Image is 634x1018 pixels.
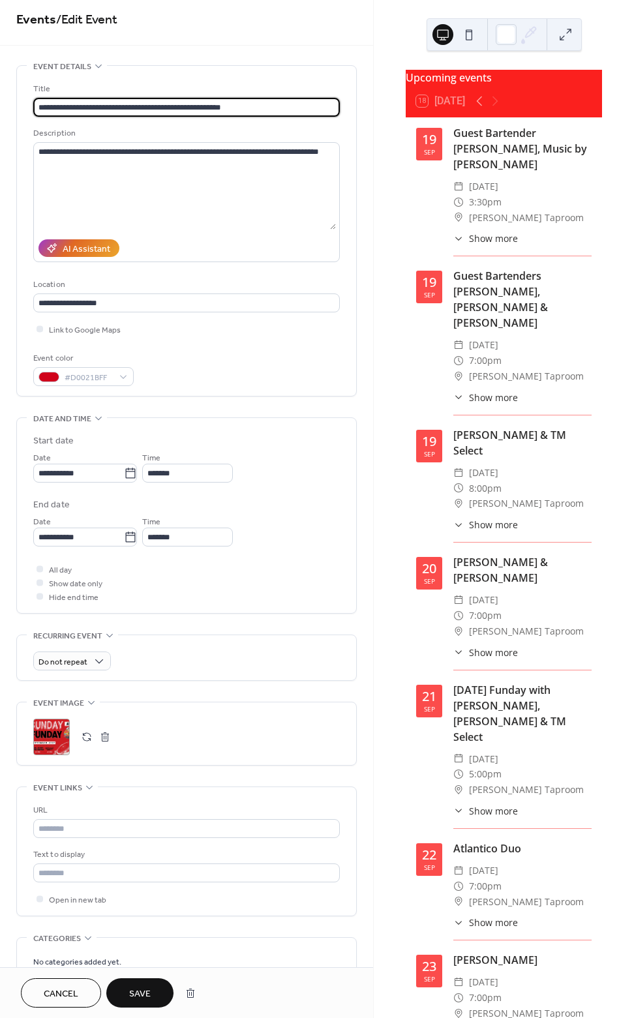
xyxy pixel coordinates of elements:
div: 23 [422,960,436,973]
div: Guest Bartenders [PERSON_NAME], [PERSON_NAME] & [PERSON_NAME] [453,268,592,331]
span: No categories added yet. [33,955,121,969]
div: ​ [453,179,464,194]
span: 3:30pm [469,194,502,210]
div: ​ [453,990,464,1006]
div: Sep [424,864,435,871]
div: [PERSON_NAME] & TM Select [453,427,592,458]
span: Date and time [33,412,91,426]
span: #D0021BFF [65,371,113,385]
span: [DATE] [469,974,498,990]
button: Cancel [21,978,101,1008]
div: ​ [453,863,464,878]
div: Sep [424,706,435,712]
span: [PERSON_NAME] Taproom [469,782,584,798]
div: Sep [424,451,435,457]
button: ​Show more [453,391,518,404]
div: ​ [453,337,464,353]
span: Show more [469,232,518,245]
div: ​ [453,481,464,496]
div: Title [33,82,337,96]
span: Link to Google Maps [49,323,121,337]
button: ​Show more [453,916,518,929]
div: 19 [422,276,436,289]
div: Atlantico Duo [453,841,592,856]
button: ​Show more [453,646,518,659]
div: Sep [424,292,435,298]
div: ​ [453,353,464,368]
div: ​ [453,232,464,245]
div: ​ [453,894,464,910]
span: 5:00pm [469,766,502,782]
span: Event details [33,60,91,74]
span: [PERSON_NAME] Taproom [469,894,584,910]
div: Start date [33,434,74,448]
div: ​ [453,766,464,782]
span: 7:00pm [469,608,502,623]
span: Show more [469,804,518,818]
span: [DATE] [469,863,498,878]
span: [PERSON_NAME] Taproom [469,623,584,639]
span: [PERSON_NAME] Taproom [469,368,584,384]
span: Categories [33,932,81,946]
span: Show date only [49,577,102,591]
button: ​Show more [453,804,518,818]
button: Save [106,978,174,1008]
span: Date [33,515,51,529]
div: ​ [453,646,464,659]
div: 19 [422,435,436,448]
div: ​ [453,210,464,226]
div: [DATE] Funday with [PERSON_NAME], [PERSON_NAME] & TM Select [453,682,592,745]
span: 7:00pm [469,353,502,368]
div: ​ [453,194,464,210]
div: Text to display [33,848,337,861]
div: 22 [422,848,436,861]
button: ​Show more [453,232,518,245]
div: ; [33,719,70,755]
span: Save [129,987,151,1001]
div: 19 [422,133,436,146]
div: Sep [424,976,435,982]
div: Description [33,127,337,140]
div: 20 [422,562,436,575]
div: ​ [453,391,464,404]
div: ​ [453,623,464,639]
span: Time [142,451,160,465]
span: 7:00pm [469,990,502,1006]
span: Event image [33,696,84,710]
div: ​ [453,878,464,894]
span: Open in new tab [49,893,106,907]
button: ​Show more [453,518,518,531]
div: Upcoming events [406,70,602,85]
div: Sep [424,578,435,584]
span: Cancel [44,987,78,1001]
div: Location [33,278,337,292]
button: AI Assistant [38,239,119,257]
div: [PERSON_NAME] [453,952,592,968]
span: [DATE] [469,337,498,353]
div: [PERSON_NAME] & [PERSON_NAME] [453,554,592,586]
div: ​ [453,592,464,608]
span: Recurring event [33,629,102,643]
div: ​ [453,496,464,511]
div: ​ [453,465,464,481]
span: 8:00pm [469,481,502,496]
a: Events [16,7,56,33]
div: ​ [453,916,464,929]
span: [PERSON_NAME] Taproom [469,210,584,226]
div: ​ [453,751,464,767]
span: [DATE] [469,179,498,194]
span: Date [33,451,51,465]
div: 21 [422,690,436,703]
span: 7:00pm [469,878,502,894]
span: Do not repeat [38,655,87,670]
span: [DATE] [469,751,498,767]
span: All day [49,563,72,577]
span: Show more [469,646,518,659]
div: ​ [453,782,464,798]
span: Event links [33,781,82,795]
span: Hide end time [49,591,98,605]
div: ​ [453,804,464,818]
div: Event color [33,352,131,365]
div: ​ [453,974,464,990]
